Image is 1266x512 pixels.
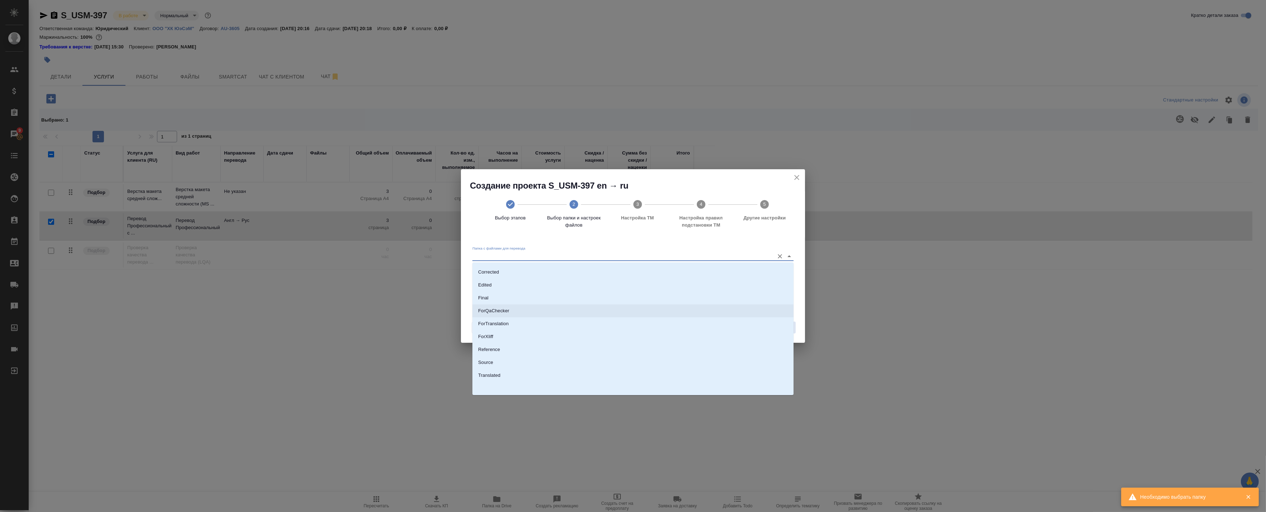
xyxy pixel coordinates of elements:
text: 5 [763,202,766,207]
text: 4 [700,202,702,207]
button: Очистить [775,251,785,261]
p: ForTranslation [478,320,509,327]
p: Source [478,359,493,366]
button: close [791,172,802,183]
text: 2 [572,202,575,207]
span: Выбор папки и настроек файлов [545,214,603,229]
span: Выбор этапов [481,214,539,222]
p: Final [478,294,489,302]
span: Настройка ТМ [609,214,666,222]
div: Необходимо выбрать папку [1140,493,1235,501]
p: Corrected [478,269,499,276]
button: Закрыть [1241,494,1256,500]
p: Edited [478,281,492,289]
p: ForXliff [478,333,493,340]
span: Настройка правил подстановки TM [672,214,730,229]
p: Reference [478,346,500,353]
span: Другие настройки [736,214,794,222]
label: Папка с файлами для перевода [472,247,525,250]
button: Назад [472,322,495,333]
button: Close [784,251,794,261]
text: 3 [636,202,639,207]
h2: Создание проекта S_USM-397 en → ru [470,180,805,191]
p: ForQaChecker [478,307,509,314]
p: Translated [478,372,500,379]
